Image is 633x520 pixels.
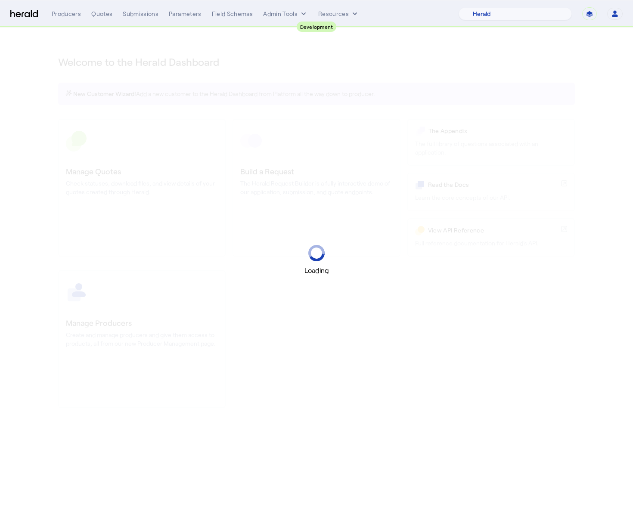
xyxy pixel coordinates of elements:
[263,9,308,18] button: internal dropdown menu
[52,9,81,18] div: Producers
[123,9,158,18] div: Submissions
[318,9,359,18] button: Resources dropdown menu
[10,10,38,18] img: Herald Logo
[91,9,112,18] div: Quotes
[297,22,337,32] div: Development
[212,9,253,18] div: Field Schemas
[169,9,202,18] div: Parameters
